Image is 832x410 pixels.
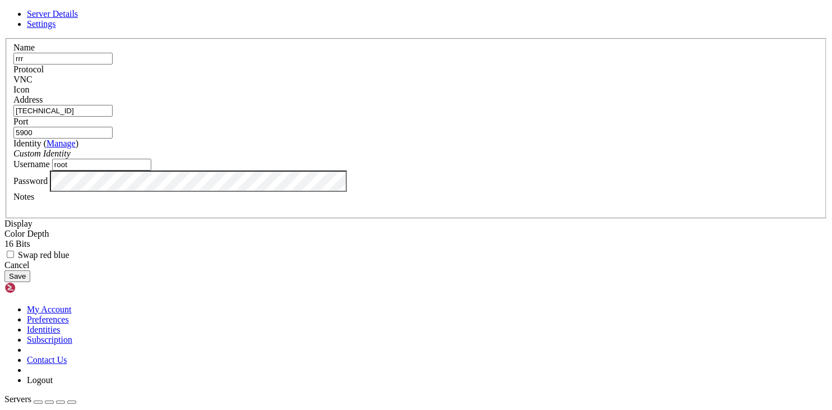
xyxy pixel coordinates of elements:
span: Swap red blue [18,250,69,260]
input: Swap red blue [7,251,14,258]
a: Manage [47,139,76,148]
input: Port Number [13,127,113,139]
div: Custom Identity [13,149,819,159]
div: VNC [13,75,819,85]
label: Icon [13,85,29,94]
a: Server Details [27,9,78,19]
button: Save [4,270,30,282]
label: Port [13,117,29,126]
div: Cancel [4,260,828,270]
span: VNC [13,75,32,84]
a: Preferences [27,315,69,324]
a: Settings [27,19,56,29]
label: Address [13,95,43,104]
span: ( ) [44,139,78,148]
a: Subscription [27,335,72,344]
i: Custom Identity [13,149,71,158]
a: Contact Us [27,355,67,365]
a: Identities [27,325,61,334]
img: Shellngn [4,282,69,293]
label: Identity [13,139,78,148]
label: Notes [13,192,34,201]
label: Username [13,159,50,169]
label: The color depth to request, in bits-per-pixel. [4,229,49,238]
a: Logout [27,375,53,385]
label: Display [4,219,32,228]
label: Password [13,176,48,185]
input: Server Name [13,53,113,65]
label: Name [13,43,35,52]
a: My Account [27,305,72,314]
input: Host Name or IP [13,105,113,117]
span: Servers [4,394,31,404]
a: Servers [4,394,76,404]
div: 16 Bits [4,239,828,249]
label: Protocol [13,65,44,74]
label: If the colors of your display appear wrong (blues appear orange or red, etc.), it may be that you... [4,250,69,260]
input: Login Username [52,159,151,171]
span: 16 Bits [4,239,30,248]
